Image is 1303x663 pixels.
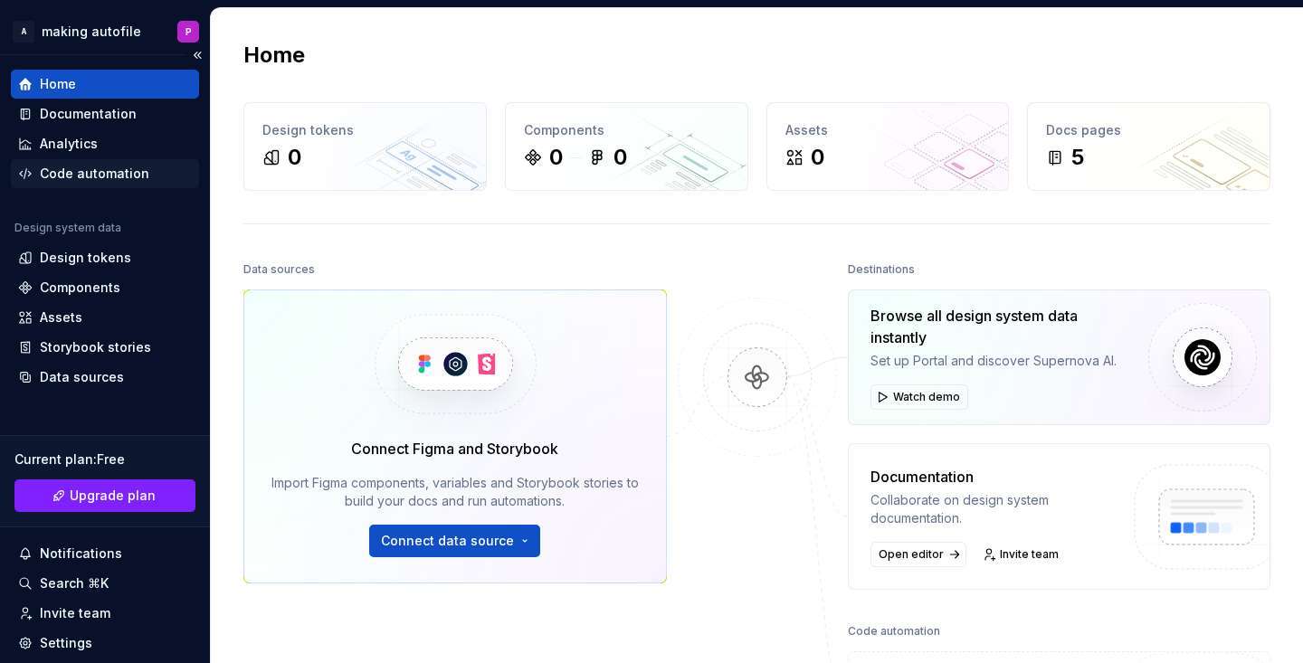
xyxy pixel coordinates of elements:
a: Invite team [11,599,199,628]
div: Assets [40,308,82,327]
div: A [13,21,34,43]
a: Assets [11,303,199,332]
div: Design system data [14,221,121,235]
div: Code automation [848,619,940,644]
div: 5 [1071,143,1084,172]
div: 0 [613,143,627,172]
a: Code automation [11,159,199,188]
div: Design tokens [40,249,131,267]
div: Collaborate on design system documentation. [870,491,1118,527]
div: 0 [549,143,563,172]
a: Settings [11,629,199,658]
div: Set up Portal and discover Supernova AI. [870,352,1135,370]
div: making autofile [42,23,141,41]
button: Upgrade plan [14,479,195,512]
div: Data sources [40,368,124,386]
div: Documentation [40,105,137,123]
div: Connect Figma and Storybook [351,438,558,459]
span: Invite team [1000,547,1059,562]
div: Search ⌘K [40,574,109,592]
h2: Home [243,41,305,70]
a: Open editor [870,542,966,567]
div: Documentation [870,466,1118,488]
div: Analytics [40,135,98,153]
div: Design tokens [262,121,468,139]
div: Browse all design system data instantly [870,305,1135,348]
div: Components [40,279,120,297]
div: Data sources [243,257,315,282]
a: Data sources [11,363,199,392]
a: Docs pages5 [1027,102,1270,191]
div: 0 [811,143,824,172]
div: Code automation [40,165,149,183]
span: Connect data source [381,532,514,550]
button: Notifications [11,539,199,568]
div: Storybook stories [40,338,151,356]
div: Notifications [40,545,122,563]
div: Docs pages [1046,121,1251,139]
button: Collapse sidebar [185,43,210,68]
button: Search ⌘K [11,569,199,598]
a: Components [11,273,199,302]
span: Upgrade plan [70,487,156,505]
div: Current plan : Free [14,450,195,469]
a: Storybook stories [11,333,199,362]
a: Assets0 [766,102,1010,191]
div: Import Figma components, variables and Storybook stories to build your docs and run automations. [270,474,641,510]
a: Documentation [11,99,199,128]
button: Amaking autofileP [4,12,206,51]
span: Open editor [879,547,944,562]
div: Settings [40,634,92,652]
a: Components00 [505,102,748,191]
a: Home [11,70,199,99]
a: Design tokens0 [243,102,487,191]
span: Watch demo [893,390,960,404]
a: Analytics [11,129,199,158]
div: Assets [785,121,991,139]
div: Components [524,121,729,139]
a: Invite team [977,542,1067,567]
div: Destinations [848,257,915,282]
div: P [185,24,192,39]
div: 0 [288,143,301,172]
button: Watch demo [870,384,968,410]
div: Invite team [40,604,110,622]
button: Connect data source [369,525,540,557]
div: Home [40,75,76,93]
a: Design tokens [11,243,199,272]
